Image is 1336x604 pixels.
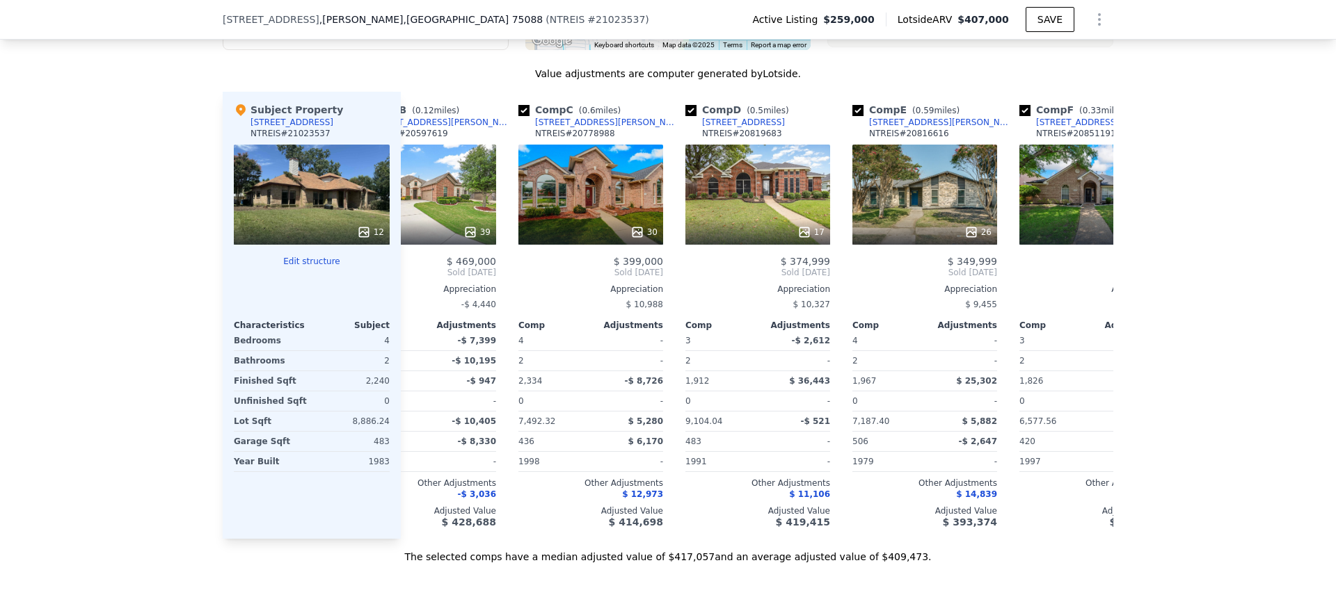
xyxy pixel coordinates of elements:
[319,13,543,26] span: , [PERSON_NAME]
[852,117,1014,128] a: [STREET_ADDRESS][PERSON_NAME]
[518,436,534,446] span: 436
[852,396,858,406] span: 0
[458,336,496,345] span: -$ 7,399
[518,103,626,117] div: Comp C
[852,336,858,345] span: 4
[1019,284,1164,295] div: Appreciation
[626,300,663,309] span: $ 10,988
[685,351,755,370] div: 2
[916,106,935,115] span: 0.59
[685,267,830,278] span: Sold [DATE]
[1095,391,1164,411] div: -
[852,452,922,471] div: 1979
[518,376,542,386] span: 2,334
[315,371,390,391] div: 2,240
[234,103,343,117] div: Subject Property
[702,117,785,128] div: [STREET_ADDRESS]
[535,117,680,128] div: [STREET_ADDRESS][PERSON_NAME]
[685,376,709,386] span: 1,912
[594,391,663,411] div: -
[1019,267,1164,278] span: Sold [DATE]
[852,478,997,489] div: Other Adjustments
[622,489,663,499] span: $ 12,973
[594,40,654,50] button: Keyboard shortcuts
[928,452,997,471] div: -
[315,452,390,471] div: 1983
[852,103,965,117] div: Comp E
[234,331,309,350] div: Bedrooms
[685,103,795,117] div: Comp D
[761,391,830,411] div: -
[685,117,785,128] a: [STREET_ADDRESS]
[315,391,390,411] div: 0
[234,391,309,411] div: Unfinished Sqft
[466,376,496,386] span: -$ 947
[761,432,830,451] div: -
[1110,516,1164,528] span: $ 422,314
[789,376,830,386] span: $ 36,443
[852,284,997,295] div: Appreciation
[518,117,680,128] a: [STREET_ADDRESS][PERSON_NAME]
[685,336,691,345] span: 3
[594,331,663,350] div: -
[852,376,876,386] span: 1,967
[594,452,663,471] div: -
[956,376,997,386] span: $ 25,302
[685,505,830,516] div: Adjusted Value
[928,391,997,411] div: -
[315,331,390,350] div: 4
[223,539,1113,564] div: The selected comps have a median adjusted value of $417,057 and an average adjusted value of $409...
[427,391,496,411] div: -
[1019,396,1025,406] span: 0
[723,41,742,49] a: Terms (opens in new tab)
[368,117,513,128] div: [STREET_ADDRESS][PERSON_NAME]
[518,416,555,426] span: 7,492.32
[315,411,390,431] div: 8,886.24
[781,256,830,267] span: $ 374,999
[685,478,830,489] div: Other Adjustments
[1085,6,1113,33] button: Show Options
[776,516,830,528] span: $ 419,415
[792,336,830,345] span: -$ 2,612
[351,103,465,117] div: Comp B
[761,452,830,471] div: -
[518,396,524,406] span: 0
[223,13,319,26] span: [STREET_ADDRESS]
[751,41,806,49] a: Report a map error
[1019,436,1035,446] span: 420
[550,14,585,25] span: NTREIS
[250,117,333,128] div: [STREET_ADDRESS]
[442,516,496,528] span: $ 428,688
[741,106,794,115] span: ( miles)
[546,13,649,26] div: ( )
[630,225,658,239] div: 30
[529,32,575,50] a: Open this area in Google Maps (opens a new window)
[869,117,1014,128] div: [STREET_ADDRESS][PERSON_NAME]
[1036,128,1116,139] div: NTREIS # 20851191
[852,320,925,331] div: Comp
[518,478,663,489] div: Other Adjustments
[404,14,543,25] span: , [GEOGRAPHIC_DATA] 75088
[869,128,949,139] div: NTREIS # 20816616
[628,436,663,446] span: $ 6,170
[852,416,889,426] span: 7,187.40
[458,436,496,446] span: -$ 8,330
[573,106,626,115] span: ( miles)
[1036,117,1119,128] div: [STREET_ADDRESS]
[368,128,448,139] div: NTREIS # 20597619
[925,320,997,331] div: Adjustments
[928,331,997,350] div: -
[452,356,496,366] span: -$ 10,195
[685,436,701,446] span: 483
[234,411,309,431] div: Lot Sqft
[1095,452,1164,471] div: -
[1019,351,1089,370] div: 2
[312,320,390,331] div: Subject
[852,267,997,278] span: Sold [DATE]
[351,117,513,128] a: [STREET_ADDRESS][PERSON_NAME]
[1019,416,1056,426] span: 6,577.56
[685,284,830,295] div: Appreciation
[823,13,875,26] span: $259,000
[852,436,868,446] span: 506
[518,505,663,516] div: Adjusted Value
